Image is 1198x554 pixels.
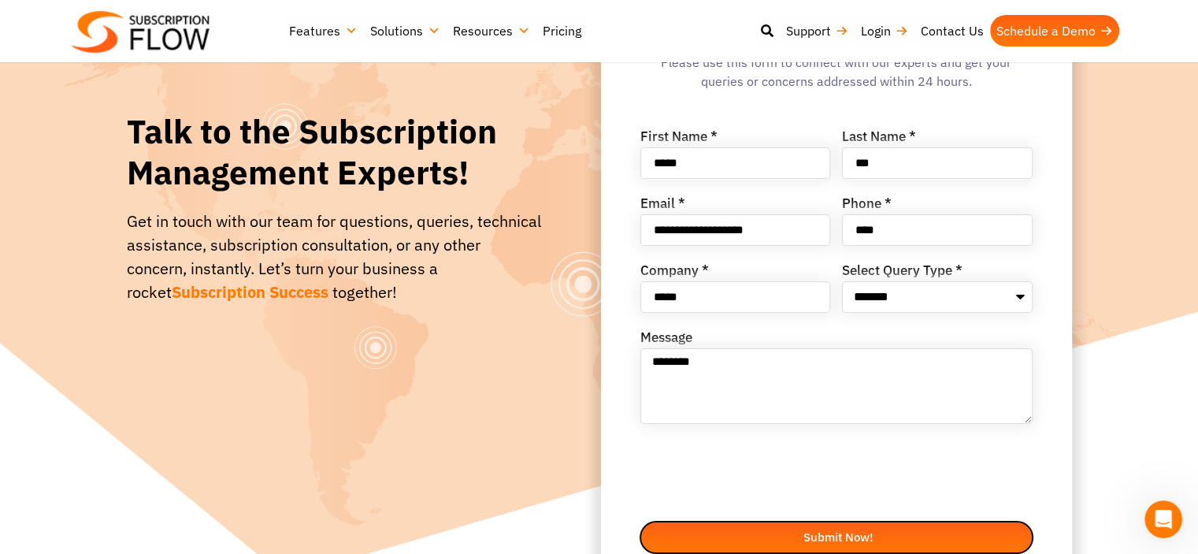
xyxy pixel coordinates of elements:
[842,264,962,281] label: Select Query Type *
[842,130,916,147] label: Last Name *
[364,15,447,46] a: Solutions
[990,15,1119,46] a: Schedule a Demo
[283,15,364,46] a: Features
[640,130,718,147] label: First Name *
[640,522,1033,553] button: Submit Now!
[640,331,692,348] label: Message
[536,15,588,46] a: Pricing
[640,264,709,281] label: Company *
[172,281,328,303] span: Subscription Success
[640,53,1033,99] div: Please use this form to connect with our experts and get your queries or concerns addressed withi...
[803,531,873,543] span: Submit Now!
[780,15,855,46] a: Support
[914,15,990,46] a: Contact Us
[855,15,914,46] a: Login
[72,11,210,53] img: Subscriptionflow
[447,15,536,46] a: Resources
[640,442,880,504] iframe: reCAPTCHA
[640,197,685,214] label: Email *
[127,210,542,304] div: Get in touch with our team for questions, queries, technical assistance, subscription consultatio...
[127,111,542,194] h1: Talk to the Subscription Management Experts!
[1144,500,1182,538] iframe: Intercom live chat
[842,197,892,214] label: Phone *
